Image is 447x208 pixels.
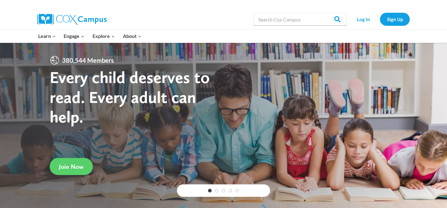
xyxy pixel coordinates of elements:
strong: Every child deserves to read. Every adult can help. [50,67,210,127]
span: Engage [64,32,84,40]
a: Join Now [50,158,93,175]
span: Join Now [59,163,84,170]
a: Sign Up [380,13,410,25]
nav: Primary Navigation [34,30,145,43]
a: 4 [228,189,232,192]
img: Cox Campus [37,14,107,25]
a: 3 [222,189,225,192]
span: 380,544 Members [60,55,116,65]
a: 2 [215,189,219,192]
span: Learn [38,32,56,40]
a: 1 [208,189,212,192]
span: About [123,32,142,40]
span: Explore [93,32,115,40]
input: Search Cox Campus [254,13,347,25]
nav: Secondary Navigation [350,13,410,25]
a: 5 [235,189,239,192]
a: Log In [350,13,377,25]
